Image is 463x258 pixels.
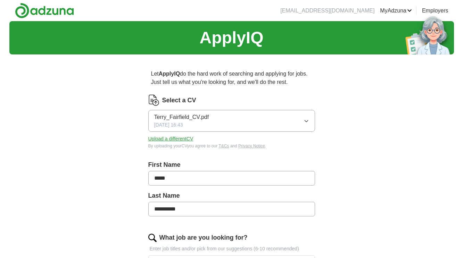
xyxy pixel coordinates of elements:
img: search.png [148,234,157,242]
button: Terry_Fairfield_CV.pdf[DATE] 16:43 [148,110,315,132]
div: By uploading your CV you agree to our and . [148,143,315,149]
img: CV Icon [148,95,159,106]
p: Enter job titles and/or pick from our suggestions (6-10 recommended) [148,245,315,252]
a: MyAdzuna [380,7,412,15]
label: First Name [148,160,315,170]
a: Privacy Notice [238,144,265,148]
img: Adzuna logo [15,3,74,18]
a: T&Cs [218,144,229,148]
strong: ApplyIQ [159,71,180,77]
span: Terry_Fairfield_CV.pdf [154,113,209,121]
button: Upload a differentCV [148,135,193,143]
label: Last Name [148,191,315,200]
label: Select a CV [162,96,196,105]
a: Employers [422,7,448,15]
span: [DATE] 16:43 [154,121,183,129]
h1: ApplyIQ [199,25,263,50]
label: What job are you looking for? [159,233,248,242]
li: [EMAIL_ADDRESS][DOMAIN_NAME] [280,7,374,15]
p: Let do the hard work of searching and applying for jobs. Just tell us what you're looking for, an... [148,67,315,89]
